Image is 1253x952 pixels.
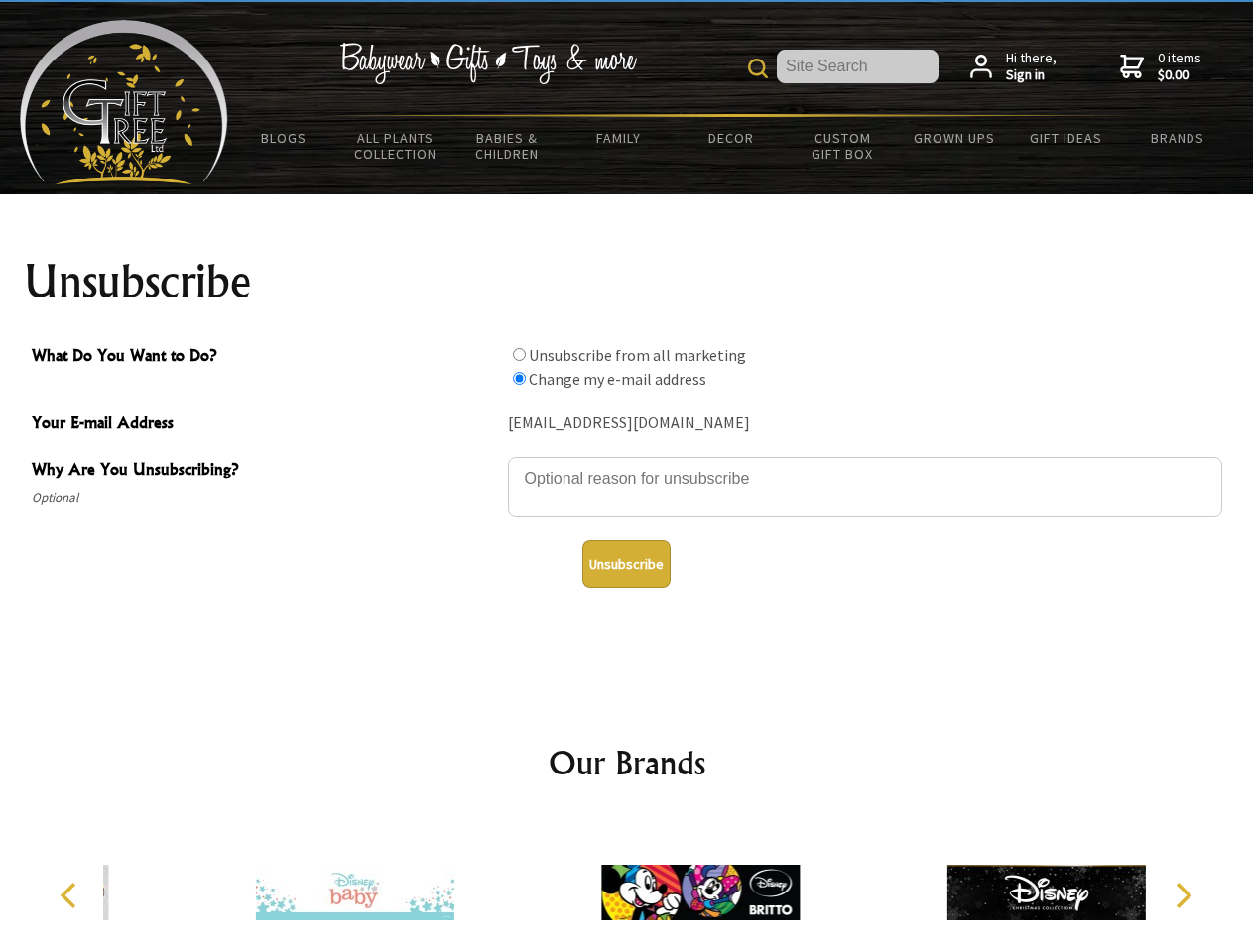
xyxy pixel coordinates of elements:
img: product search [748,59,768,78]
a: Decor [675,117,787,159]
input: What Do You Want to Do? [513,372,526,385]
a: BLOGS [228,117,340,159]
button: Previous [50,874,93,917]
input: What Do You Want to Do? [513,348,526,361]
a: 0 items$0.00 [1120,50,1201,84]
a: Family [564,117,676,159]
img: Babyware - Gifts - Toys and more... [20,20,228,184]
textarea: Why Are You Unsubscribing? [508,457,1222,517]
span: Your E-mail Address [32,411,498,439]
strong: Sign in [1006,66,1057,84]
a: Brands [1122,117,1234,159]
button: Next [1161,874,1204,917]
span: Why Are You Unsubscribing? [32,457,498,486]
img: Babywear - Gifts - Toys & more [339,43,637,84]
h2: Our Brands [40,739,1214,786]
span: Optional [32,486,498,510]
label: Change my e-mail address [529,369,706,389]
input: Site Search [777,50,939,83]
a: Hi there,Sign in [970,50,1057,84]
a: Babies & Children [451,117,564,175]
a: Gift Ideas [1010,117,1122,159]
div: [EMAIL_ADDRESS][DOMAIN_NAME] [508,409,1222,439]
button: Unsubscribe [582,540,671,588]
strong: $0.00 [1158,66,1201,84]
a: All Plants Collection [340,117,452,175]
a: Custom Gift Box [787,117,899,175]
label: Unsubscribe from all marketing [529,345,746,365]
h1: Unsubscribe [24,258,1230,305]
span: Hi there, [1006,50,1057,84]
span: What Do You Want to Do? [32,343,498,372]
span: 0 items [1158,49,1201,84]
a: Grown Ups [898,117,1010,159]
